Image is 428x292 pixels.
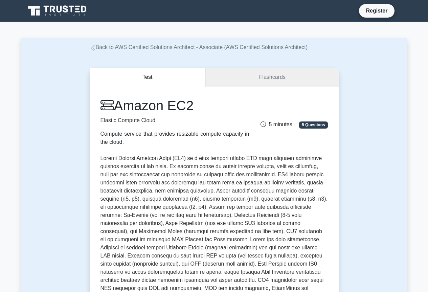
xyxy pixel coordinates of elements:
div: Compute service that provides resizable compute capacity in the cloud. [100,130,249,146]
h1: Amazon EC2 [100,97,249,114]
p: Elastic Compute Cloud [100,116,249,125]
span: 5 Questions [299,121,328,128]
button: Test [90,68,206,87]
a: Back to AWS Certified Solutions Architect - Associate (AWS Certified Solutions Architect) [90,44,308,50]
span: 5 minutes [261,121,292,127]
a: Flashcards [206,68,338,87]
a: Register [362,6,391,15]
